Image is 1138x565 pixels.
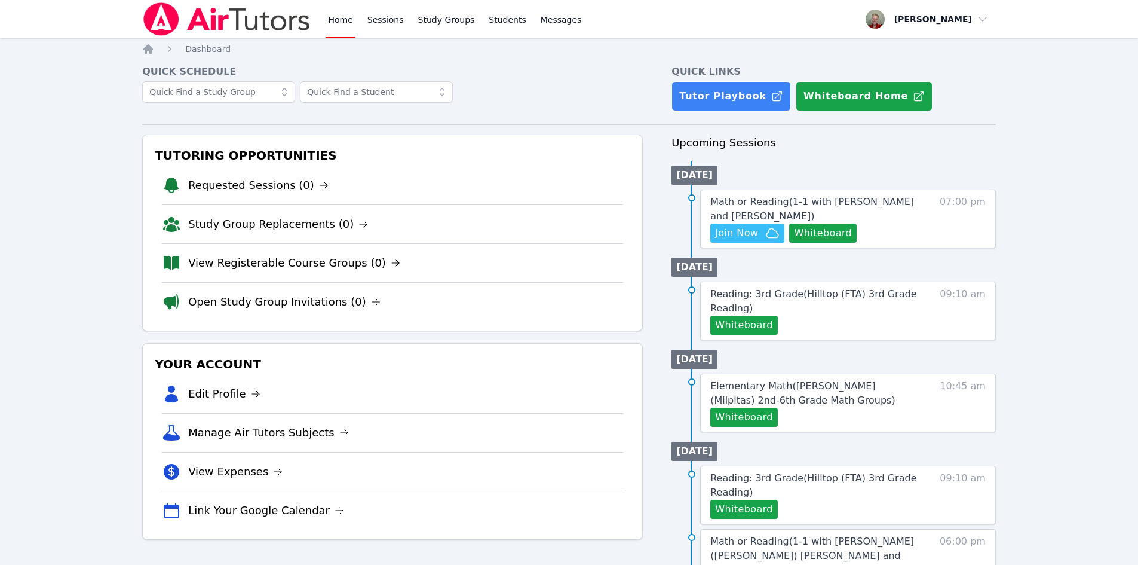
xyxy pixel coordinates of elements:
span: Dashboard [185,44,231,54]
button: Whiteboard [789,224,857,243]
a: Reading: 3rd Grade(Hilltop (FTA) 3rd Grade Reading) [710,471,917,500]
input: Quick Find a Study Group [142,81,295,103]
a: Dashboard [185,43,231,55]
span: 10:45 am [940,379,986,427]
a: Study Group Replacements (0) [188,216,368,233]
li: [DATE] [671,350,717,369]
a: Edit Profile [188,386,260,402]
button: Whiteboard [710,500,778,519]
span: Math or Reading ( 1-1 with [PERSON_NAME] and [PERSON_NAME] ) [710,196,914,222]
span: 07:00 pm [940,195,986,243]
a: View Expenses [188,463,283,480]
span: Reading: 3rd Grade ( Hilltop (FTA) 3rd Grade Reading ) [710,472,916,498]
span: 09:10 am [940,471,986,519]
h3: Upcoming Sessions [671,135,996,151]
a: View Registerable Course Groups (0) [188,255,400,271]
h4: Quick Links [671,65,996,79]
a: Tutor Playbook [671,81,791,111]
a: Link Your Google Calendar [188,502,344,519]
a: Requested Sessions (0) [188,177,329,194]
li: [DATE] [671,442,717,461]
input: Quick Find a Student [300,81,453,103]
span: 09:10 am [940,287,986,335]
span: Join Now [715,226,758,240]
span: Elementary Math ( [PERSON_NAME] (Milpitas) 2nd-6th Grade Math Groups ) [710,380,895,406]
a: Manage Air Tutors Subjects [188,424,349,441]
a: Reading: 3rd Grade(Hilltop (FTA) 3rd Grade Reading) [710,287,917,316]
h3: Your Account [152,353,633,375]
a: Elementary Math([PERSON_NAME] (Milpitas) 2nd-6th Grade Math Groups) [710,379,917,408]
button: Whiteboard Home [796,81,933,111]
li: [DATE] [671,258,717,277]
button: Whiteboard [710,316,778,335]
span: Messages [541,14,582,26]
a: Math or Reading(1-1 with [PERSON_NAME] and [PERSON_NAME]) [710,195,917,224]
h4: Quick Schedule [142,65,643,79]
button: Whiteboard [710,408,778,427]
button: Join Now [710,224,784,243]
img: Air Tutors [142,2,311,36]
li: [DATE] [671,166,717,185]
a: Open Study Group Invitations (0) [188,294,381,310]
span: Reading: 3rd Grade ( Hilltop (FTA) 3rd Grade Reading ) [710,288,916,314]
h3: Tutoring Opportunities [152,145,633,166]
nav: Breadcrumb [142,43,996,55]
